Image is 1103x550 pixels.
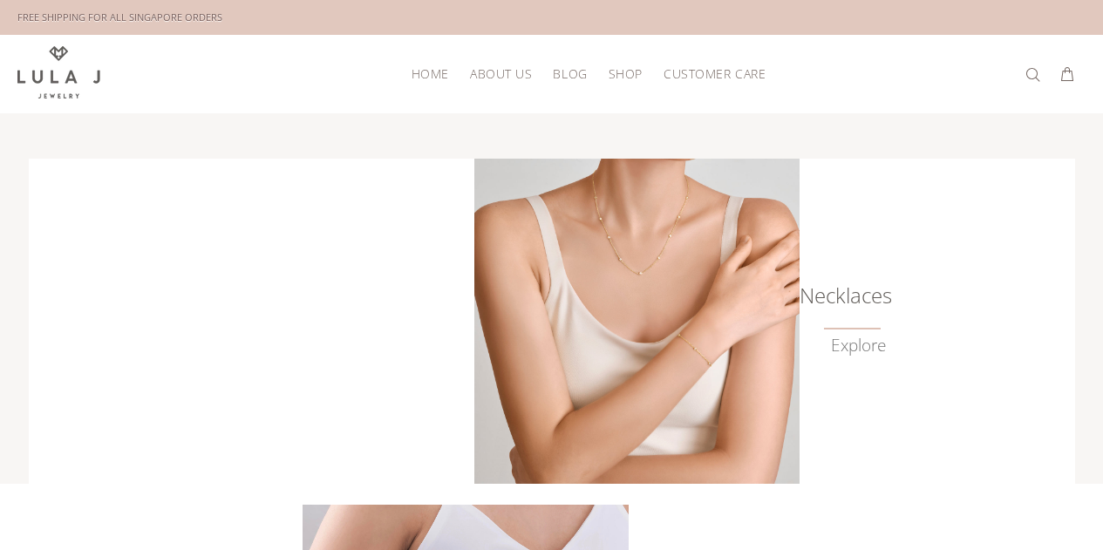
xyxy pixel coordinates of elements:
[553,67,587,80] span: BLOG
[609,67,643,80] span: SHOP
[17,8,222,27] div: FREE SHIPPING FOR ALL SINGAPORE ORDERS
[460,60,542,87] a: ABOUT US
[799,287,886,304] h6: Necklaces
[653,60,766,87] a: CUSTOMER CARE
[831,336,886,356] a: Explore
[470,67,532,80] span: ABOUT US
[412,67,449,80] span: HOME
[474,159,800,484] img: Lula J Gold Necklaces Collection
[664,67,766,80] span: CUSTOMER CARE
[401,60,460,87] a: HOME
[598,60,653,87] a: SHOP
[542,60,597,87] a: BLOG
